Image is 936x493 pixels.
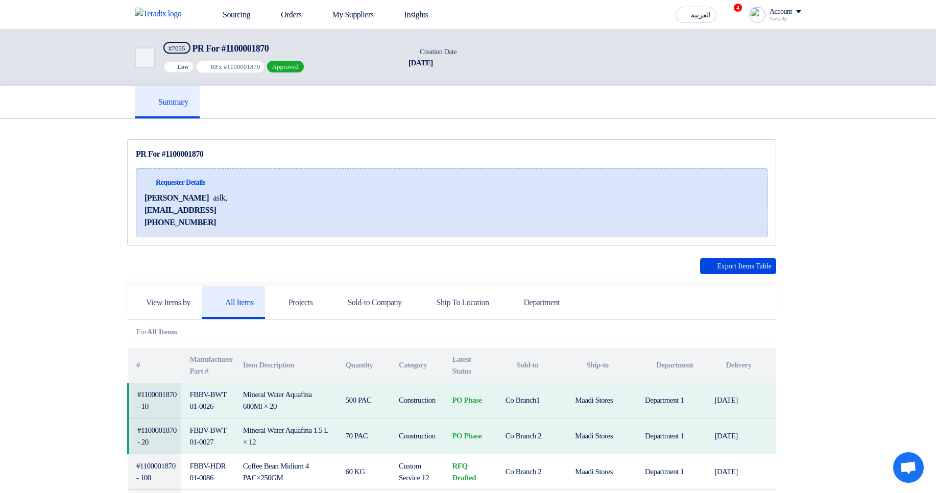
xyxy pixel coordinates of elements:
[637,348,707,383] th: Department
[156,177,205,188] span: Requester Details
[146,298,190,308] h5: View Items by
[338,348,391,383] th: Quantity
[637,418,707,454] td: Department 1
[444,348,497,383] th: Latest Status
[700,258,776,274] button: Export Items Table
[706,454,776,490] td: [DATE]
[128,454,181,490] td: #1100001870 - 100
[210,63,222,70] span: RFx
[181,383,234,418] td: FBBV-BWT01-0026
[272,63,299,70] span: Approved
[391,418,444,454] td: Construction
[424,298,489,308] h5: Ship To Location
[749,7,765,23] img: profile_test.png
[637,383,707,418] td: Department 1
[235,454,338,490] td: Coffee Bean Midium 4 PAC×250GM
[567,418,637,454] td: Maadi Stores
[444,383,497,418] td: PO Phase
[146,97,188,107] h5: Summary
[691,12,711,19] span: العربية
[310,4,382,26] a: My Suppliers
[706,418,776,454] td: [DATE]
[676,7,716,23] button: العربية
[391,383,444,418] td: Construction
[200,4,258,26] a: Sourcing
[224,63,260,70] span: #1100001870
[409,57,457,69] div: [DATE]
[497,454,567,490] td: Co Branch 2
[444,418,497,454] td: PO Phase
[181,454,234,490] td: FBBV-HDR01-0086
[145,192,209,204] span: [PERSON_NAME]
[409,46,457,57] div: Creation Date
[382,4,437,26] a: Insights
[181,418,234,454] td: FBBV-BWT01-0027
[444,454,497,490] td: RFQ Drafted
[391,348,444,383] th: Category
[169,45,185,52] div: #7055
[511,298,560,308] h5: Department
[338,454,391,490] td: 60 KG
[567,383,637,418] td: Maadi Stores
[567,348,637,383] th: Ship-to
[177,63,189,70] span: Low
[128,418,181,454] td: #1100001870 - 20
[338,383,391,418] td: 500 PAC
[335,298,401,308] h5: Sold-to Company
[147,328,177,336] b: All Items
[136,148,767,160] div: PR For #1100001870
[135,8,188,20] img: Teradix logo
[235,383,338,418] td: Mineral Water Aquafina 600Ml × 20
[181,348,234,383] th: Manufacturer Part #
[893,452,924,483] div: Open chat
[637,454,707,490] td: Department 1
[497,418,567,454] td: Co Branch 2
[734,4,742,12] span: 4
[770,8,792,16] div: Account
[497,348,567,383] th: Sold-to
[145,204,216,216] span: [EMAIL_ADDRESS]
[235,348,338,383] th: Item Description
[128,383,181,418] td: #1100001870 - 10
[128,348,181,383] th: #
[145,216,216,229] span: [PHONE_NUMBER]
[213,298,254,308] h5: All Items
[192,43,269,54] span: PR For #1100001870
[235,418,338,454] td: Mineral Water Aquafina 1.5 L × 12
[770,16,801,21] div: Sadsadjs
[497,383,567,418] td: Co Branch1
[391,454,444,490] td: Custom Service 12
[338,418,391,454] td: 70 PAC
[276,298,313,308] h5: Projects
[258,4,310,26] a: Orders
[127,328,772,338] div: For
[567,454,637,490] td: Maadi Stores
[706,348,776,383] th: Delivery
[213,192,227,204] span: aslk,
[706,383,776,418] td: [DATE]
